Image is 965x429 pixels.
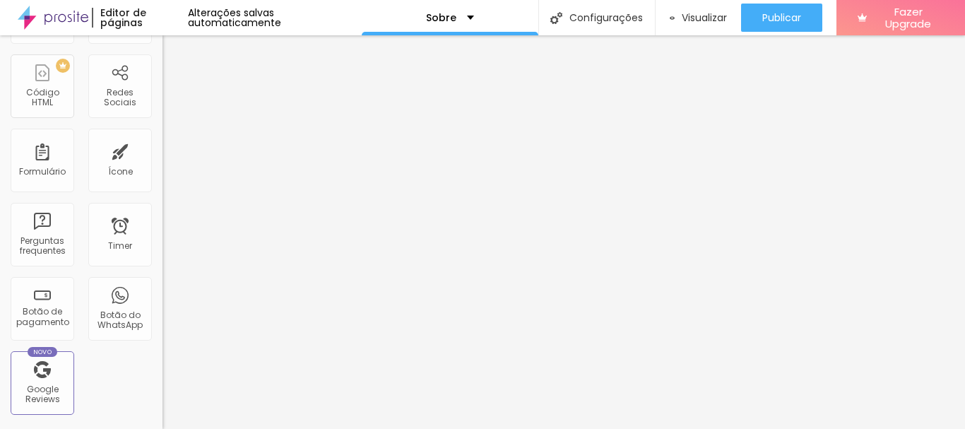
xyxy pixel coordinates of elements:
div: Timer [108,241,132,251]
div: Perguntas frequentes [14,236,70,257]
button: Visualizar [656,4,742,32]
div: Novo [28,347,58,357]
img: Icone [550,12,562,24]
div: Alterações salvas automaticamente [188,8,362,28]
iframe: Editor [162,35,965,429]
div: Redes Sociais [92,88,148,108]
div: Google Reviews [14,384,70,405]
div: Botão do WhatsApp [92,310,148,331]
p: Sobre [426,13,456,23]
div: Editor de páginas [92,8,187,28]
span: Fazer Upgrade [872,6,944,30]
div: Botão de pagamento [14,307,70,327]
img: view-1.svg [670,12,675,24]
button: Publicar [741,4,822,32]
div: Ícone [108,167,133,177]
div: Código HTML [14,88,70,108]
span: Publicar [762,12,801,23]
span: Visualizar [682,12,727,23]
div: Formulário [19,167,66,177]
